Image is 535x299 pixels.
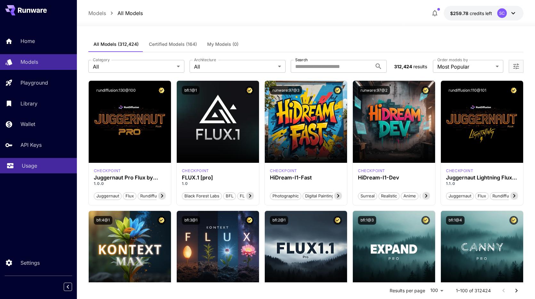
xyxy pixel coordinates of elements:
[270,192,301,200] button: Photographic
[223,192,236,200] button: BFL
[270,216,288,225] button: bfl:2@1
[358,168,385,174] p: checkpoint
[118,9,143,17] a: All Models
[93,41,139,47] span: All Models (312,424)
[446,168,473,174] p: checkpoint
[138,192,168,200] button: rundiffusion
[157,216,166,225] button: Certified Model – Vetted for best performance and includes a commercial license.
[379,193,399,199] span: Realistic
[20,141,42,149] p: API Keys
[270,193,301,199] span: Photographic
[123,192,136,200] button: flux
[512,62,520,71] button: Open more filters
[446,192,474,200] button: juggernaut
[182,181,254,187] p: 1.0
[490,193,520,199] span: rundiffusion
[378,192,400,200] button: Realistic
[390,287,425,294] p: Results per page
[446,193,474,199] span: juggernaut
[94,216,112,225] button: bfl:4@1
[303,193,336,199] span: Digital Painting
[446,86,489,95] button: rundiffusion:110@101
[182,168,209,174] p: checkpoint
[94,168,121,174] div: FLUX.1 D
[157,86,166,95] button: Certified Model – Vetted for best performance and includes a commercial license.
[358,193,377,199] span: Surreal
[237,192,267,200] button: FLUX.1 [pro]
[223,193,236,199] span: BFL
[94,168,121,174] p: checkpoint
[428,286,446,295] div: 100
[182,216,200,225] button: bfl:3@1
[437,57,468,62] label: Order models by
[413,64,427,69] span: results
[420,192,440,200] button: Stylized
[149,41,197,47] span: Certified Models (164)
[88,9,143,17] nav: breadcrumb
[194,57,216,62] label: Architecture
[421,216,430,225] button: Certified Model – Vetted for best performance and includes a commercial license.
[303,192,336,200] button: Digital Painting
[358,168,385,174] div: HiDream Dev
[444,6,523,21] button: $259.7784SC
[358,192,377,200] button: Surreal
[446,181,518,187] p: 1.1.0
[20,58,38,66] p: Models
[470,11,492,16] span: credits left
[270,168,297,174] p: checkpoint
[94,181,166,187] p: 1.0.0
[69,281,77,293] div: Collapse sidebar
[509,86,518,95] button: Certified Model – Vetted for best performance and includes a commercial license.
[333,86,342,95] button: Certified Model – Vetted for best performance and includes a commercial license.
[123,193,136,199] span: flux
[20,120,35,128] p: Wallet
[93,57,110,62] label: Category
[358,216,376,225] button: bfl:1@3
[182,86,199,95] button: bfl:1@1
[94,175,166,181] h3: Juggernaut Pro Flux by RunDiffusion
[421,86,430,95] button: Certified Model – Vetted for best performance and includes a commercial license.
[238,193,267,199] span: FLUX.1 [pro]
[295,57,308,62] label: Search
[475,193,488,199] span: flux
[270,168,297,174] div: HiDream Fast
[88,9,106,17] a: Models
[446,168,473,174] div: FLUX.1 D
[93,63,174,71] span: All
[22,162,37,170] p: Usage
[394,64,412,69] span: 312,424
[401,192,418,200] button: Anime
[450,10,492,17] div: $259.7784
[182,175,254,181] h3: FLUX.1 [pro]
[138,193,167,199] span: rundiffusion
[245,86,254,95] button: Certified Model – Vetted for best performance and includes a commercial license.
[358,86,390,95] button: runware:97@2
[182,192,222,200] button: Black Forest Labs
[94,193,121,199] span: juggernaut
[245,216,254,225] button: Certified Model – Vetted for best performance and includes a commercial license.
[510,284,523,297] button: Go to next page
[270,175,342,181] h3: HiDream-I1-Fast
[490,192,520,200] button: rundiffusion
[401,193,418,199] span: Anime
[450,11,470,16] span: $259.78
[182,193,222,199] span: Black Forest Labs
[509,216,518,225] button: Certified Model – Vetted for best performance and includes a commercial license.
[420,193,440,199] span: Stylized
[456,287,491,294] p: 1–100 of 312424
[446,175,518,181] h3: Juggernaut Lightning Flux by RunDiffusion
[437,63,493,71] span: Most Popular
[20,37,35,45] p: Home
[333,216,342,225] button: Certified Model – Vetted for best performance and includes a commercial license.
[270,86,302,95] button: runware:97@3
[497,8,507,18] div: SC
[358,175,430,181] div: HiDream-I1-Dev
[20,100,37,107] p: Library
[207,41,239,47] span: My Models (0)
[446,216,465,225] button: bfl:1@4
